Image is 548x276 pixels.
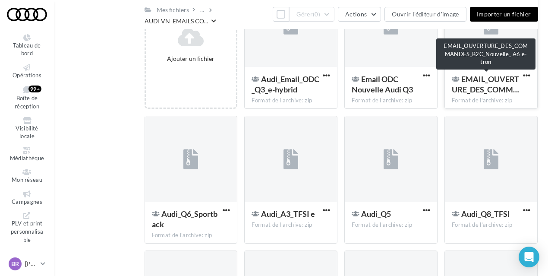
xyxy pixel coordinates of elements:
[7,84,47,111] a: Boîte de réception 99+
[152,209,217,229] span: Audi_Q6_Sportback
[352,97,430,105] div: Format de l'archive: zip
[7,145,47,164] a: Médiathèque
[252,74,319,94] span: Audi_Email_ODC_Q3_e-hybrid
[352,74,413,94] span: Email ODC Nouvelle Audi Q3
[198,4,206,16] div: ...
[452,74,519,94] span: EMAIL_OUVERTURE_DES_COMMANDES_B2C_Nouvelle_ A6 e-tron
[145,17,208,25] span: AUDI VN_EMAILS CO...
[11,260,19,268] span: BR
[470,7,538,22] button: Importer un fichier
[7,167,47,185] a: Mon réseau
[338,7,381,22] button: Actions
[289,7,334,22] button: Gérer(0)
[7,62,47,81] a: Opérations
[345,10,367,18] span: Actions
[152,232,230,239] div: Format de l'archive: zip
[261,209,315,219] span: Audi_A3_TFSI e
[25,260,37,268] p: [PERSON_NAME]
[157,6,189,14] div: Mes fichiers
[7,210,47,245] a: PLV et print personnalisable
[12,176,42,183] span: Mon réseau
[28,86,41,92] div: 99+
[7,115,47,142] a: Visibilité locale
[7,256,47,272] a: BR [PERSON_NAME]
[252,97,330,105] div: Format de l'archive: zip
[149,54,233,63] div: Ajouter un fichier
[461,209,510,219] span: Audi_Q8_TFSI
[12,198,42,205] span: Campagnes
[361,209,391,219] span: Audi_Q5
[13,42,41,57] span: Tableau de bord
[15,95,39,110] span: Boîte de réception
[452,221,530,229] div: Format de l'archive: zip
[477,10,531,18] span: Importer un fichier
[352,221,430,229] div: Format de l'archive: zip
[11,220,44,243] span: PLV et print personnalisable
[7,189,47,207] a: Campagnes
[384,7,466,22] button: Ouvrir l'éditeur d'image
[252,221,330,229] div: Format de l'archive: zip
[16,125,38,140] span: Visibilité locale
[436,38,535,70] div: EMAIL_OUVERTURE_DES_COMMANDES_B2C_Nouvelle_ A6 e-tron
[452,97,530,105] div: Format de l'archive: zip
[519,247,539,267] div: Open Intercom Messenger
[13,72,41,79] span: Opérations
[10,155,44,162] span: Médiathèque
[313,11,320,18] span: (0)
[7,32,47,59] a: Tableau de bord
